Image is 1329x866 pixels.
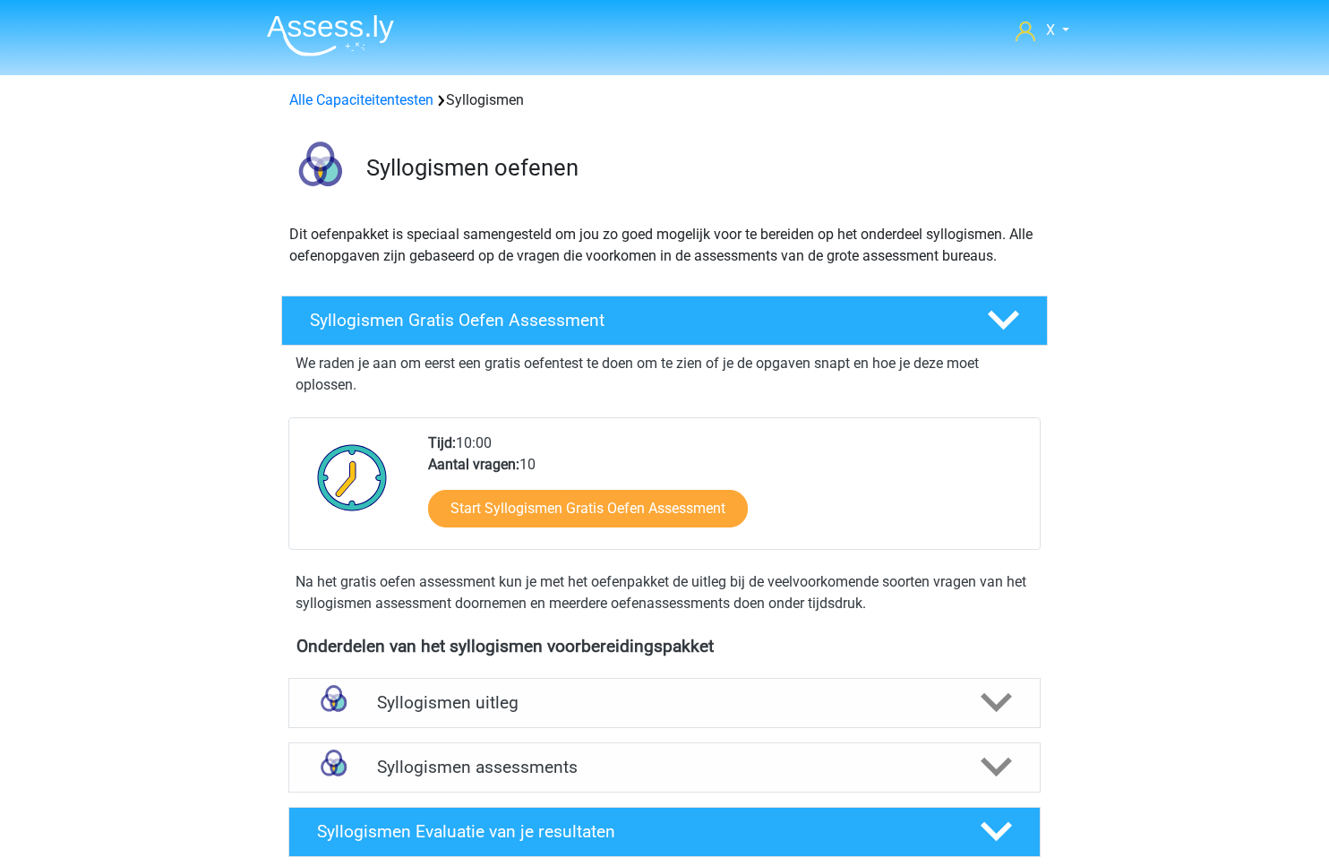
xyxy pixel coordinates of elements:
a: Start Syllogismen Gratis Oefen Assessment [428,490,748,527]
a: Alle Capaciteitentesten [289,91,433,108]
span: X [1046,21,1055,39]
a: uitleg Syllogismen uitleg [281,678,1048,728]
h4: Syllogismen Gratis Oefen Assessment [310,310,958,330]
h4: Syllogismen Evaluatie van je resultaten [317,821,952,842]
div: Na het gratis oefen assessment kun je met het oefenpakket de uitleg bij de veelvoorkomende soorte... [288,571,1041,614]
img: Klok [307,433,398,522]
h4: Syllogismen assessments [377,757,952,777]
h3: Syllogismen oefenen [366,154,1033,182]
img: syllogismen uitleg [311,680,356,725]
a: assessments Syllogismen assessments [281,742,1048,793]
div: 10:00 10 [415,433,1039,549]
b: Tijd: [428,434,456,451]
h4: Syllogismen uitleg [377,692,952,713]
b: Aantal vragen: [428,456,519,473]
a: Syllogismen Gratis Oefen Assessment [274,296,1055,346]
p: Dit oefenpakket is speciaal samengesteld om jou zo goed mogelijk voor te bereiden op het onderdee... [289,224,1040,267]
img: syllogismen [282,133,358,209]
h4: Onderdelen van het syllogismen voorbereidingspakket [296,636,1033,656]
a: X [1008,20,1076,41]
img: Assessly [267,14,394,56]
img: syllogismen assessments [311,744,356,790]
a: Syllogismen Evaluatie van je resultaten [281,807,1048,857]
div: Syllogismen [282,90,1047,111]
p: We raden je aan om eerst een gratis oefentest te doen om te zien of je de opgaven snapt en hoe je... [296,353,1033,396]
